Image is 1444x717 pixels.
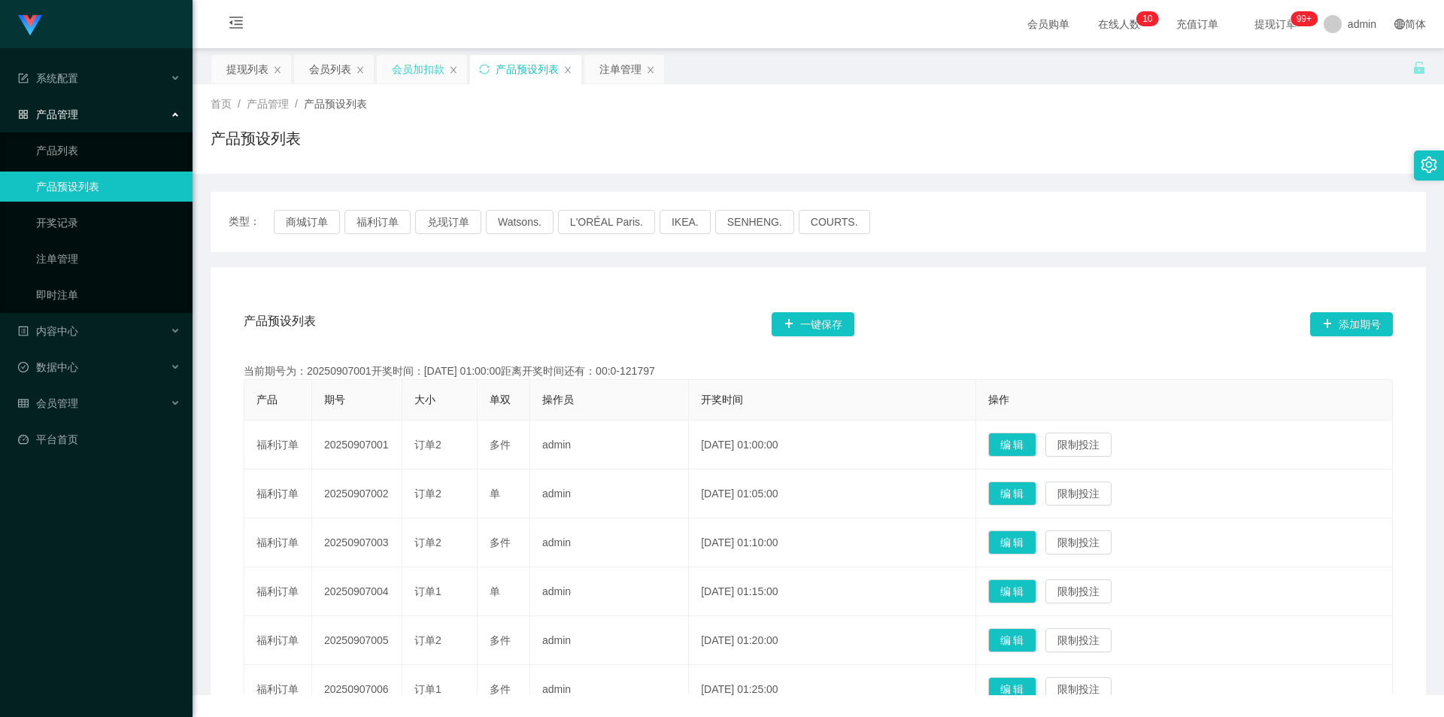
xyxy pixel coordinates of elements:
button: 编 辑 [988,530,1036,554]
button: 编 辑 [988,433,1036,457]
td: [DATE] 01:05:00 [689,469,975,518]
i: 图标: close [449,65,458,74]
button: 编 辑 [988,579,1036,603]
a: 开奖记录 [36,208,180,238]
span: 产品管理 [18,108,78,120]
span: 多件 [490,439,511,451]
td: admin [530,421,689,469]
i: 图标: setting [1421,156,1437,173]
span: 充值订单 [1169,19,1226,29]
td: 20250907001 [312,421,402,469]
div: 提现列表 [226,55,268,84]
span: 订单2 [414,488,441,500]
button: 限制投注 [1045,579,1112,603]
span: 会员管理 [18,397,78,409]
button: 编 辑 [988,628,1036,652]
span: 订单2 [414,634,441,646]
span: 产品 [256,393,278,406]
td: 20250907006 [312,665,402,714]
button: 图标: plus添加期号 [1310,312,1393,336]
button: IKEA. [660,210,711,234]
sup: 1112 [1291,11,1318,26]
td: admin [530,616,689,665]
a: 产品列表 [36,135,180,166]
p: 1 [1142,11,1148,26]
span: 开奖时间 [701,393,743,406]
button: 福利订单 [344,210,411,234]
span: 首页 [211,98,232,110]
a: 图标: dashboard平台首页 [18,424,180,454]
td: 福利订单 [244,518,312,567]
td: admin [530,665,689,714]
span: 大小 [414,393,435,406]
a: 产品预设列表 [36,172,180,202]
span: 期号 [324,393,345,406]
td: [DATE] 01:00:00 [689,421,975,469]
span: 在线人数 [1091,19,1148,29]
i: 图标: table [18,398,29,409]
a: 即时注单 [36,280,180,310]
p: 0 [1148,11,1153,26]
span: 数据中心 [18,361,78,373]
h1: 产品预设列表 [211,127,301,150]
span: 产品管理 [247,98,289,110]
span: 订单2 [414,536,441,548]
button: 限制投注 [1045,482,1112,506]
td: [DATE] 01:25:00 [689,665,975,714]
td: 福利订单 [244,665,312,714]
td: [DATE] 01:10:00 [689,518,975,567]
button: 编 辑 [988,482,1036,506]
i: 图标: profile [18,326,29,336]
span: 单双 [490,393,511,406]
span: 操作 [988,393,1009,406]
button: 兑现订单 [415,210,481,234]
span: 多件 [490,634,511,646]
div: 会员加扣款 [392,55,444,84]
button: L'ORÉAL Paris. [558,210,655,234]
button: SENHENG. [715,210,794,234]
td: admin [530,567,689,616]
i: 图标: close [356,65,365,74]
a: 注单管理 [36,244,180,274]
div: 注单管理 [599,55,642,84]
td: 福利订单 [244,421,312,469]
i: 图标: unlock [1412,61,1426,74]
i: 图标: sync [479,64,490,74]
img: logo.9652507e.png [18,15,42,36]
i: 图标: check-circle-o [18,362,29,372]
span: 系统配置 [18,72,78,84]
td: 福利订单 [244,567,312,616]
span: 订单1 [414,585,441,597]
span: 内容中心 [18,325,78,337]
div: 当前期号为：20250907001开奖时间：[DATE] 01:00:00距离开奖时间还有：00:0-121797 [244,363,1393,379]
button: COURTS. [799,210,870,234]
span: 单 [490,585,500,597]
td: 福利订单 [244,616,312,665]
td: 20250907002 [312,469,402,518]
div: 会员列表 [309,55,351,84]
i: 图标: close [273,65,282,74]
td: [DATE] 01:15:00 [689,567,975,616]
td: 福利订单 [244,469,312,518]
span: 操作员 [542,393,574,406]
button: 商城订单 [274,210,340,234]
button: Watsons. [486,210,554,234]
button: 限制投注 [1045,677,1112,701]
span: / [295,98,298,110]
td: admin [530,518,689,567]
td: 20250907003 [312,518,402,567]
div: 产品预设列表 [496,55,559,84]
td: admin [530,469,689,518]
button: 图标: plus一键保存 [772,312,854,336]
sup: 10 [1136,11,1158,26]
span: 多件 [490,683,511,695]
span: 类型： [229,210,274,234]
button: 限制投注 [1045,433,1112,457]
i: 图标: form [18,73,29,84]
span: 单 [490,488,500,500]
button: 限制投注 [1045,628,1112,652]
button: 编 辑 [988,677,1036,701]
td: 20250907004 [312,567,402,616]
td: [DATE] 01:20:00 [689,616,975,665]
div: 2021 [205,661,1432,677]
